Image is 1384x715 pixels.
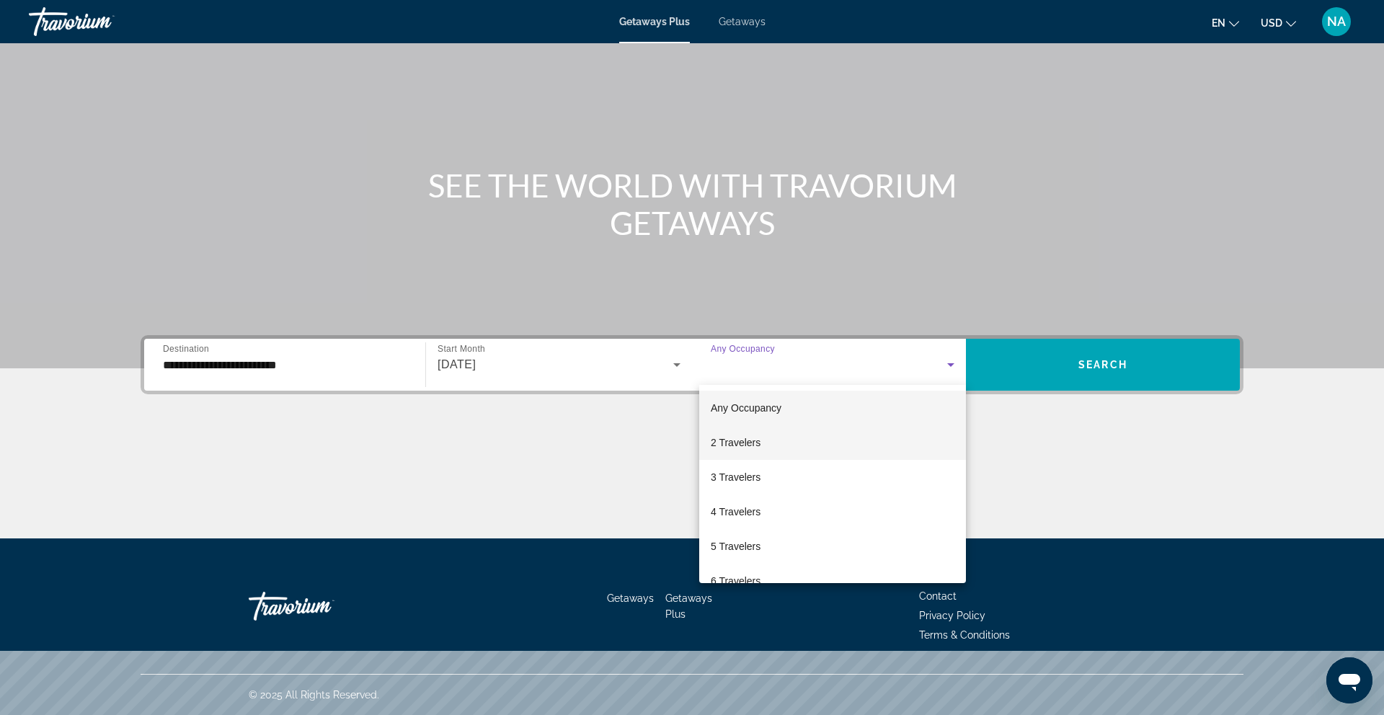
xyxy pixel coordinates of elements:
span: 4 Travelers [711,503,760,520]
iframe: Button to launch messaging window [1326,657,1372,703]
span: 5 Travelers [711,538,760,555]
span: 2 Travelers [711,434,760,451]
span: 3 Travelers [711,468,760,486]
span: 6 Travelers [711,572,760,590]
span: Any Occupancy [711,402,781,414]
